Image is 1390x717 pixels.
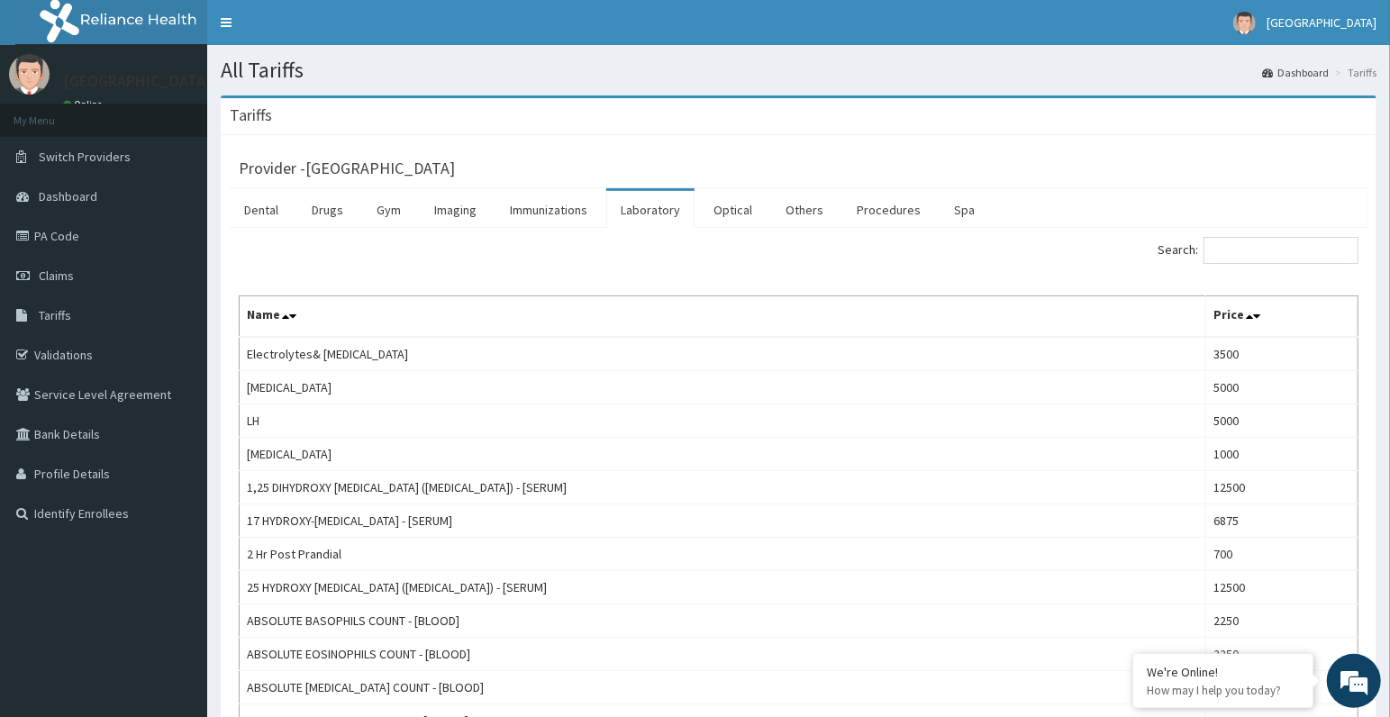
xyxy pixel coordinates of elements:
[1204,237,1358,264] input: Search:
[39,149,131,165] span: Switch Providers
[1206,604,1358,638] td: 2250
[1158,237,1358,264] label: Search:
[39,307,71,323] span: Tariffs
[1206,638,1358,671] td: 2250
[1206,471,1358,504] td: 12500
[1233,12,1256,34] img: User Image
[699,191,767,229] a: Optical
[221,59,1376,82] h1: All Tariffs
[240,571,1206,604] td: 25 HYDROXY [MEDICAL_DATA] ([MEDICAL_DATA]) - [SERUM]
[1147,664,1300,680] div: We're Online!
[9,492,343,555] textarea: Type your message and hit 'Enter'
[9,54,50,95] img: User Image
[39,268,74,284] span: Claims
[63,73,212,89] p: [GEOGRAPHIC_DATA]
[295,9,339,52] div: Minimize live chat window
[240,296,1206,338] th: Name
[240,337,1206,371] td: Electrolytes& [MEDICAL_DATA]
[240,404,1206,438] td: LH
[240,438,1206,471] td: [MEDICAL_DATA]
[606,191,695,229] a: Laboratory
[1206,438,1358,471] td: 1000
[362,191,415,229] a: Gym
[297,191,358,229] a: Drugs
[495,191,602,229] a: Immunizations
[63,98,106,111] a: Online
[240,671,1206,704] td: ABSOLUTE [MEDICAL_DATA] COUNT - [BLOOD]
[1262,65,1329,80] a: Dashboard
[1147,683,1300,698] p: How may I help you today?
[240,504,1206,538] td: 17 HYDROXY-[MEDICAL_DATA] - [SERUM]
[230,191,293,229] a: Dental
[1206,337,1358,371] td: 3500
[104,227,249,409] span: We're online!
[94,101,303,124] div: Chat with us now
[940,191,989,229] a: Spa
[1206,404,1358,438] td: 5000
[420,191,491,229] a: Imaging
[1206,504,1358,538] td: 6875
[239,160,455,177] h3: Provider - [GEOGRAPHIC_DATA]
[240,471,1206,504] td: 1,25 DIHYDROXY [MEDICAL_DATA] ([MEDICAL_DATA]) - [SERUM]
[240,604,1206,638] td: ABSOLUTE BASOPHILS COUNT - [BLOOD]
[39,188,97,204] span: Dashboard
[1206,296,1358,338] th: Price
[1206,538,1358,571] td: 700
[1206,571,1358,604] td: 12500
[771,191,838,229] a: Others
[240,538,1206,571] td: 2 Hr Post Prandial
[1267,14,1376,31] span: [GEOGRAPHIC_DATA]
[240,371,1206,404] td: [MEDICAL_DATA]
[842,191,935,229] a: Procedures
[240,638,1206,671] td: ABSOLUTE EOSINOPHILS COUNT - [BLOOD]
[1206,371,1358,404] td: 5000
[1331,65,1376,80] li: Tariffs
[33,90,73,135] img: d_794563401_company_1708531726252_794563401
[230,107,272,123] h3: Tariffs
